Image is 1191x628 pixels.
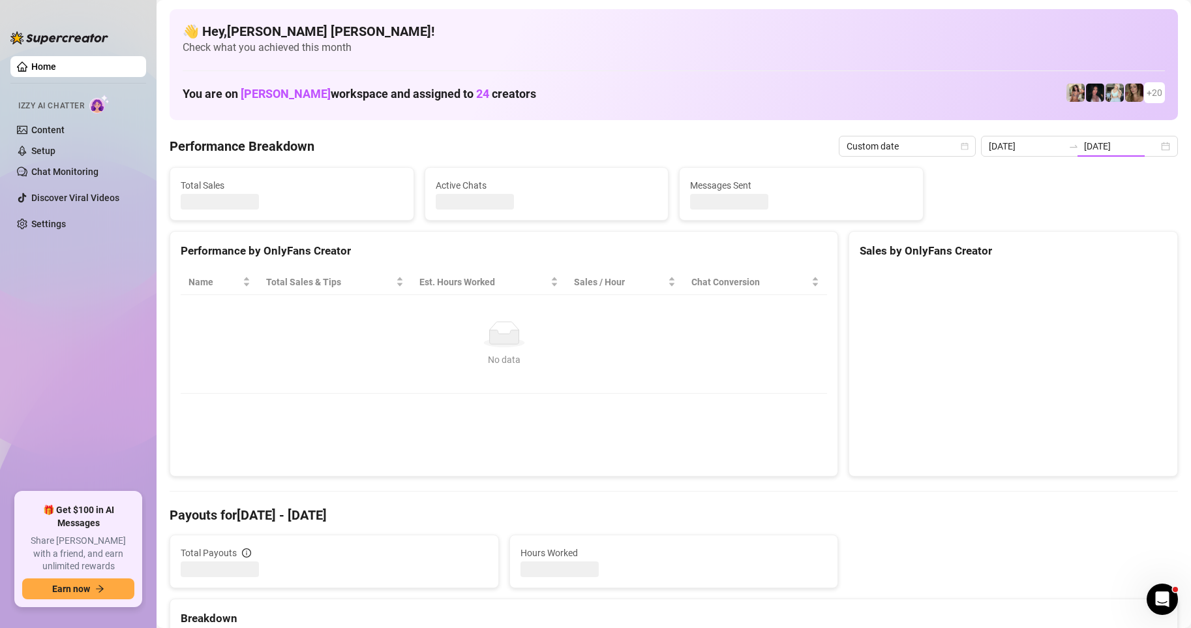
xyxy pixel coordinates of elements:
div: No data [194,353,814,367]
h4: Performance Breakdown [170,137,314,155]
h4: 👋 Hey, [PERSON_NAME] [PERSON_NAME] ! [183,22,1165,40]
img: AI Chatter [89,95,110,114]
img: logo-BBDzfeDw.svg [10,31,108,44]
span: swap-right [1068,141,1079,151]
span: Hours Worked [520,546,828,560]
span: Share [PERSON_NAME] with a friend, and earn unlimited rewards [22,535,134,573]
button: Earn nowarrow-right [22,578,134,599]
span: Sales / Hour [574,275,665,289]
img: Lizzysmooth (@lizzzzzzysmoothlight) [1106,84,1124,102]
span: Total Sales & Tips [266,275,394,289]
span: Earn now [52,584,90,594]
div: Est. Hours Worked [419,275,548,289]
span: Messages Sent [690,178,912,193]
span: Check what you achieved this month [183,40,1165,55]
span: Total Sales [181,178,403,193]
span: Izzy AI Chatter [18,100,84,112]
span: to [1068,141,1079,151]
span: Active Chats [436,178,658,193]
input: End date [1084,139,1158,153]
span: info-circle [242,548,251,557]
span: 🎁 Get $100 in AI Messages [22,504,134,529]
a: Settings [31,219,66,229]
span: [PERSON_NAME] [241,87,331,101]
span: Chat Conversion [691,275,809,289]
h4: Payouts for [DATE] - [DATE] [170,506,1178,524]
div: Breakdown [181,610,1167,627]
div: Performance by OnlyFans Creator [181,242,827,260]
a: Home [31,61,56,72]
th: Total Sales & Tips [258,270,412,295]
a: Discover Viral Videos [31,193,119,203]
iframe: Intercom live chat [1147,584,1178,615]
th: Sales / Hour [566,270,683,295]
a: Chat Monitoring [31,166,98,177]
div: Sales by OnlyFans Creator [860,242,1167,260]
a: Content [31,125,65,135]
th: Name [181,270,258,295]
span: + 20 [1147,86,1162,100]
a: Setup [31,146,55,156]
h1: You are on workspace and assigned to creators [183,87,536,101]
span: Name [188,275,240,289]
th: Chat Conversion [684,270,827,295]
span: arrow-right [95,584,104,593]
span: calendar [961,142,969,150]
span: Total Payouts [181,546,237,560]
img: Baby (@babyyyybellaa) [1086,84,1104,102]
img: Avry (@avryjennervip) [1066,84,1085,102]
span: 24 [476,87,489,101]
input: Start date [989,139,1063,153]
img: Cody (@heyitscodee) [1125,84,1143,102]
span: Custom date [847,136,968,156]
